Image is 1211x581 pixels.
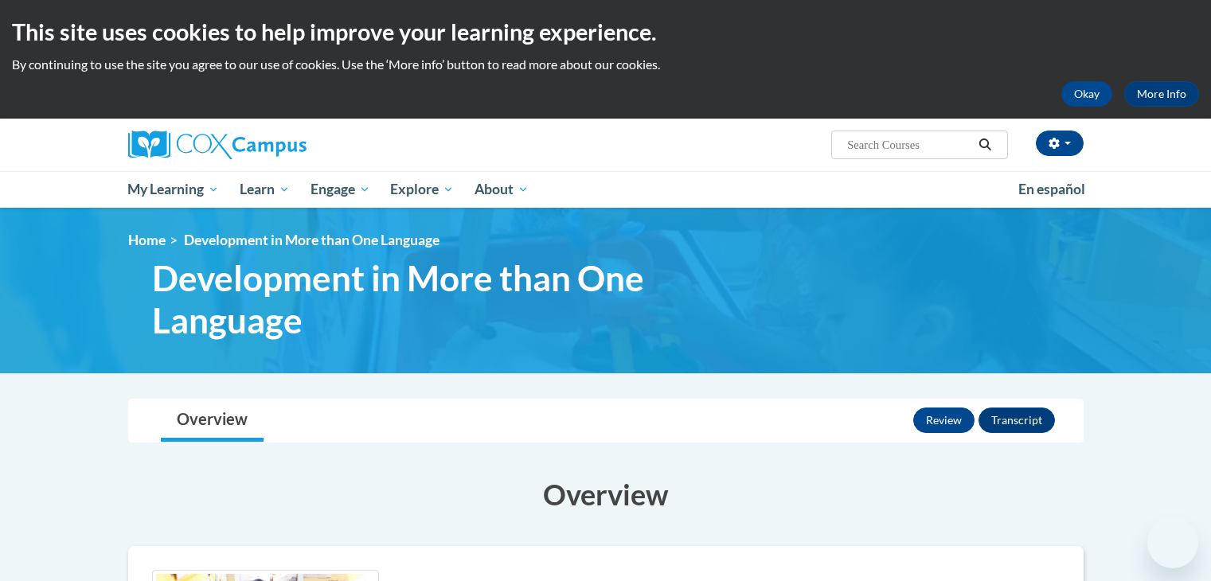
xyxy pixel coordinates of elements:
span: Learn [240,180,290,199]
span: En español [1018,181,1085,197]
span: Development in More than One Language [184,232,439,248]
span: My Learning [127,180,219,199]
button: Okay [1061,81,1112,107]
span: Engage [311,180,370,199]
a: Engage [300,171,381,208]
a: Explore [380,171,464,208]
a: My Learning [118,171,230,208]
a: About [464,171,539,208]
p: By continuing to use the site you agree to our use of cookies. Use the ‘More info’ button to read... [12,56,1199,73]
button: Account Settings [1036,131,1084,156]
div: Main menu [104,171,1107,208]
a: More Info [1124,81,1199,107]
img: Cox Campus [128,131,307,159]
button: Review [913,407,975,433]
h2: This site uses cookies to help improve your learning experience. [12,16,1199,48]
span: Development in More than One Language [152,257,701,341]
button: Transcript [979,407,1055,433]
a: Overview [161,400,264,442]
a: Learn [229,171,300,208]
span: Explore [390,180,454,199]
iframe: Button to launch messaging window [1147,517,1198,568]
a: Cox Campus [128,131,431,159]
h3: Overview [128,474,1084,514]
input: Search Courses [846,135,973,154]
a: En español [1008,173,1096,206]
span: About [475,180,529,199]
a: Home [128,232,166,248]
button: Search [973,135,997,154]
